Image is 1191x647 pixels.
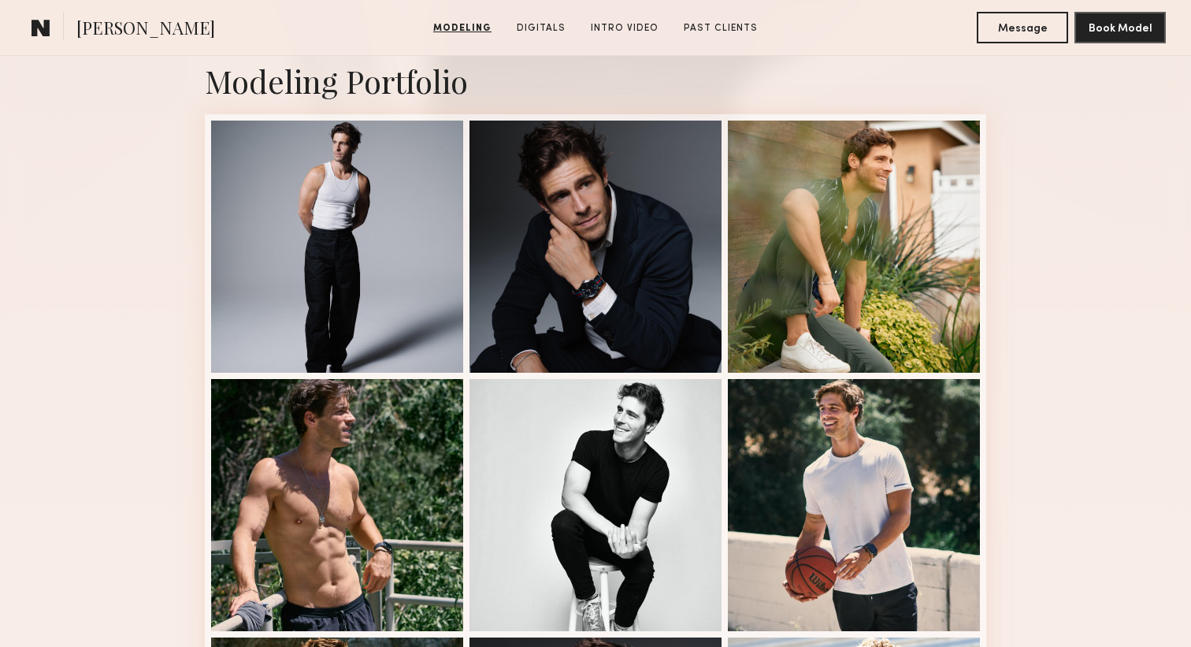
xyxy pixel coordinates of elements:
[677,21,764,35] a: Past Clients
[584,21,665,35] a: Intro Video
[1074,20,1166,34] a: Book Model
[510,21,572,35] a: Digitals
[977,12,1068,43] button: Message
[76,16,215,43] span: [PERSON_NAME]
[427,21,498,35] a: Modeling
[1074,12,1166,43] button: Book Model
[205,60,986,102] div: Modeling Portfolio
